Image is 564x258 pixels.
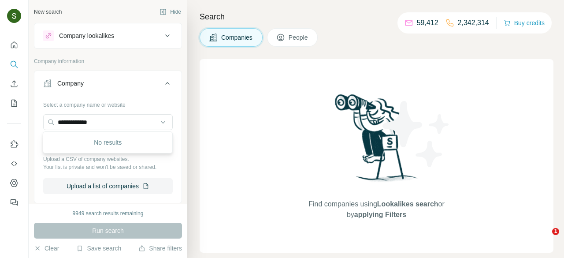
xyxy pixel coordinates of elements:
button: Search [7,56,21,72]
button: Use Surfe API [7,156,21,172]
img: Avatar [7,9,21,23]
span: People [289,33,309,42]
p: Upload a CSV of company websites. [43,155,173,163]
p: Company information [34,57,182,65]
img: Surfe Illustration - Stars [377,94,456,174]
span: applying Filters [354,211,406,218]
button: Feedback [7,194,21,210]
div: New search [34,8,62,16]
div: Company lookalikes [59,31,114,40]
img: Surfe Illustration - Woman searching with binoculars [331,92,423,190]
button: Clear [34,244,59,253]
div: Company [57,79,84,88]
button: Use Surfe on LinkedIn [7,136,21,152]
button: Company lookalikes [34,25,182,46]
button: Share filters [138,244,182,253]
button: Company [34,73,182,97]
span: Lookalikes search [377,200,438,208]
span: Companies [221,33,253,42]
button: Save search [76,244,121,253]
span: 1 [552,228,559,235]
button: My lists [7,95,21,111]
div: Select a company name or website [43,97,173,109]
button: Buy credits [504,17,545,29]
span: Find companies using or by [306,199,447,220]
p: 59,412 [417,18,438,28]
button: Dashboard [7,175,21,191]
iframe: Intercom live chat [534,228,555,249]
button: Enrich CSV [7,76,21,92]
div: 9949 search results remaining [73,209,144,217]
button: Upload a list of companies [43,178,173,194]
p: Your list is private and won't be saved or shared. [43,163,173,171]
button: Quick start [7,37,21,53]
p: 2,342,314 [458,18,489,28]
div: No results [45,134,171,151]
h4: Search [200,11,553,23]
button: Hide [153,5,187,19]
